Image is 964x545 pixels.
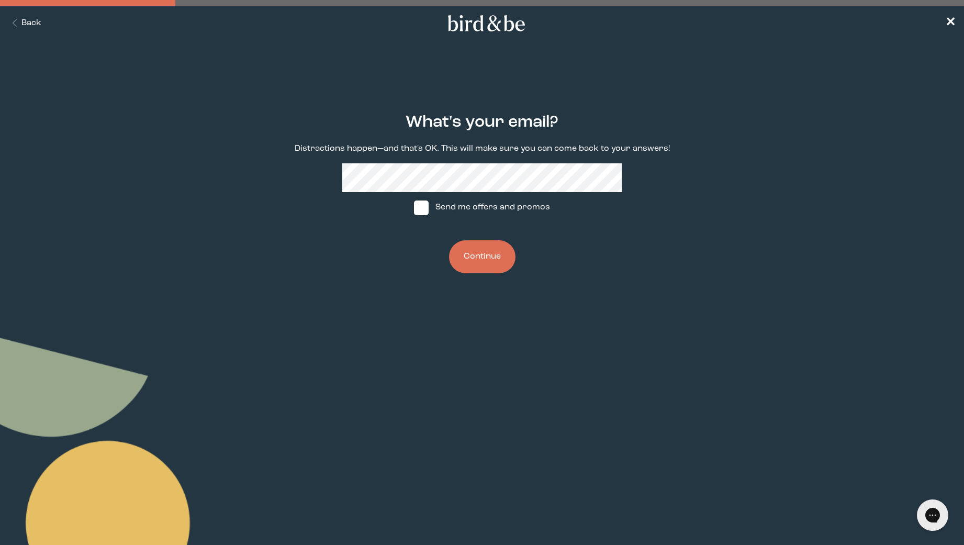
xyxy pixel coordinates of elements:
h2: What's your email? [406,110,558,135]
p: Distractions happen—and that's OK. This will make sure you can come back to your answers! [295,143,670,155]
iframe: Gorgias live chat messenger [912,496,954,535]
span: ✕ [945,17,956,29]
button: Back Button [8,17,41,29]
button: Continue [449,240,515,273]
label: Send me offers and promos [404,192,560,224]
a: ✕ [945,14,956,32]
